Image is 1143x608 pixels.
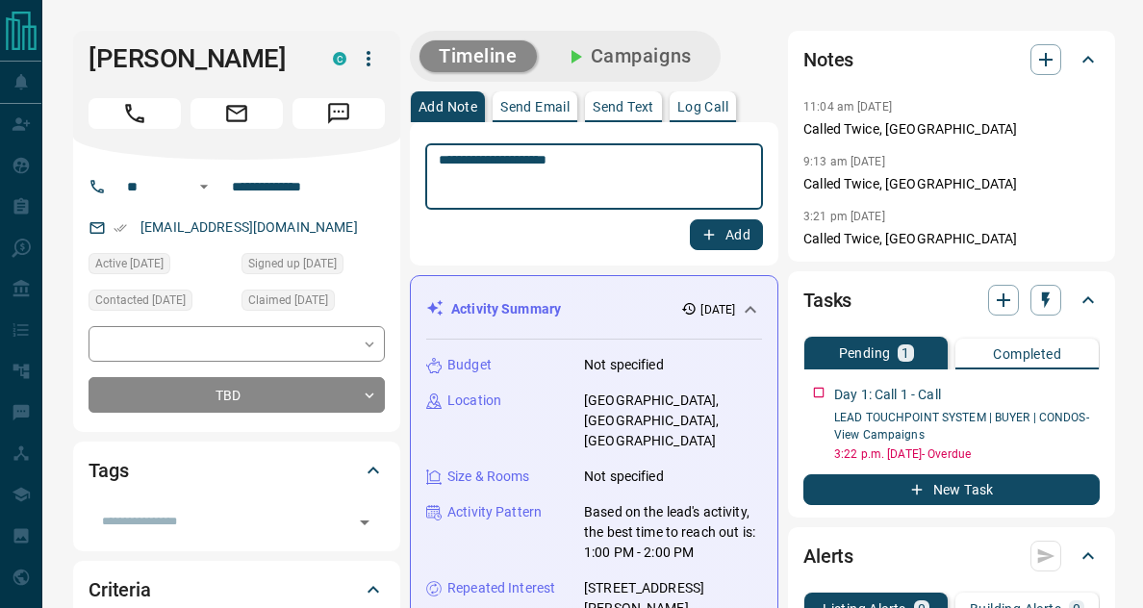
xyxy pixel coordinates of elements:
p: [DATE] [700,301,735,318]
p: Repeated Interest [447,578,555,598]
div: Tue Aug 12 2025 [241,253,385,280]
p: Called Twice, [GEOGRAPHIC_DATA] [803,119,1100,139]
button: Add [690,219,763,250]
p: Add Note [419,100,477,114]
div: Tue Aug 12 2025 [89,253,232,280]
p: [GEOGRAPHIC_DATA], [GEOGRAPHIC_DATA], [GEOGRAPHIC_DATA] [584,391,762,451]
h2: Notes [803,44,853,75]
p: Pending [839,346,891,360]
div: Tasks [803,277,1100,323]
p: Called Twice, [GEOGRAPHIC_DATA] [803,174,1100,194]
div: Alerts [803,533,1100,579]
h1: [PERSON_NAME] [89,43,304,74]
div: condos.ca [333,52,346,65]
h2: Tags [89,455,128,486]
p: Log Call [677,100,728,114]
h2: Alerts [803,541,853,571]
button: Open [351,509,378,536]
a: LEAD TOUCHPOINT SYSTEM | BUYER | CONDOS- View Campaigns [834,411,1089,442]
div: Notes [803,37,1100,83]
p: Budget [447,355,492,375]
p: 1 [902,346,909,360]
span: Claimed [DATE] [248,291,328,310]
span: Call [89,98,181,129]
span: Contacted [DATE] [95,291,186,310]
p: 3:22 p.m. [DATE] - Overdue [834,445,1100,463]
div: Tue Aug 12 2025 [241,290,385,317]
p: Activity Pattern [447,502,542,522]
button: Timeline [419,40,537,72]
p: Called Twice, [GEOGRAPHIC_DATA] [803,229,1100,249]
p: Not specified [584,467,664,487]
p: Activity Summary [451,299,561,319]
p: Location [447,391,501,411]
p: Day 1: Call 1 - Call [834,385,941,405]
p: Completed [993,347,1061,361]
p: Send Text [593,100,654,114]
p: Based on the lead's activity, the best time to reach out is: 1:00 PM - 2:00 PM [584,502,762,563]
div: Tue Aug 12 2025 [89,290,232,317]
div: Activity Summary[DATE] [426,291,762,327]
button: New Task [803,474,1100,505]
button: Open [192,175,216,198]
span: Email [190,98,283,129]
h2: Criteria [89,574,151,605]
button: Campaigns [545,40,711,72]
p: Send Email [500,100,570,114]
a: [EMAIL_ADDRESS][DOMAIN_NAME] [140,219,358,235]
span: Signed up [DATE] [248,254,337,273]
span: Message [292,98,385,129]
p: Size & Rooms [447,467,530,487]
p: 11:04 am [DATE] [803,100,892,114]
p: 3:21 pm [DATE] [803,210,885,223]
div: TBD [89,377,385,413]
svg: Email Verified [114,221,127,235]
p: Not specified [584,355,664,375]
div: Tags [89,447,385,494]
h2: Tasks [803,285,851,316]
p: 9:13 am [DATE] [803,155,885,168]
span: Active [DATE] [95,254,164,273]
